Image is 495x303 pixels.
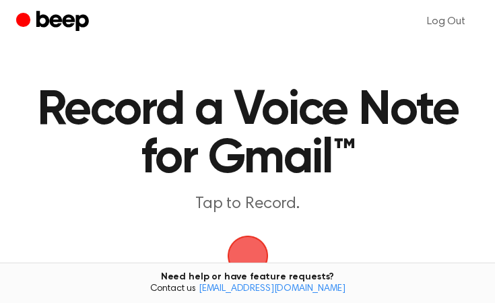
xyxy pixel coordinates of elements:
p: Tap to Record. [30,194,465,214]
span: Contact us [8,283,487,296]
a: Beep [16,9,92,35]
button: Beep Logo [228,236,268,276]
a: [EMAIL_ADDRESS][DOMAIN_NAME] [199,284,345,294]
a: Log Out [414,5,479,38]
h1: Record a Voice Note for Gmail™ [30,86,465,183]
